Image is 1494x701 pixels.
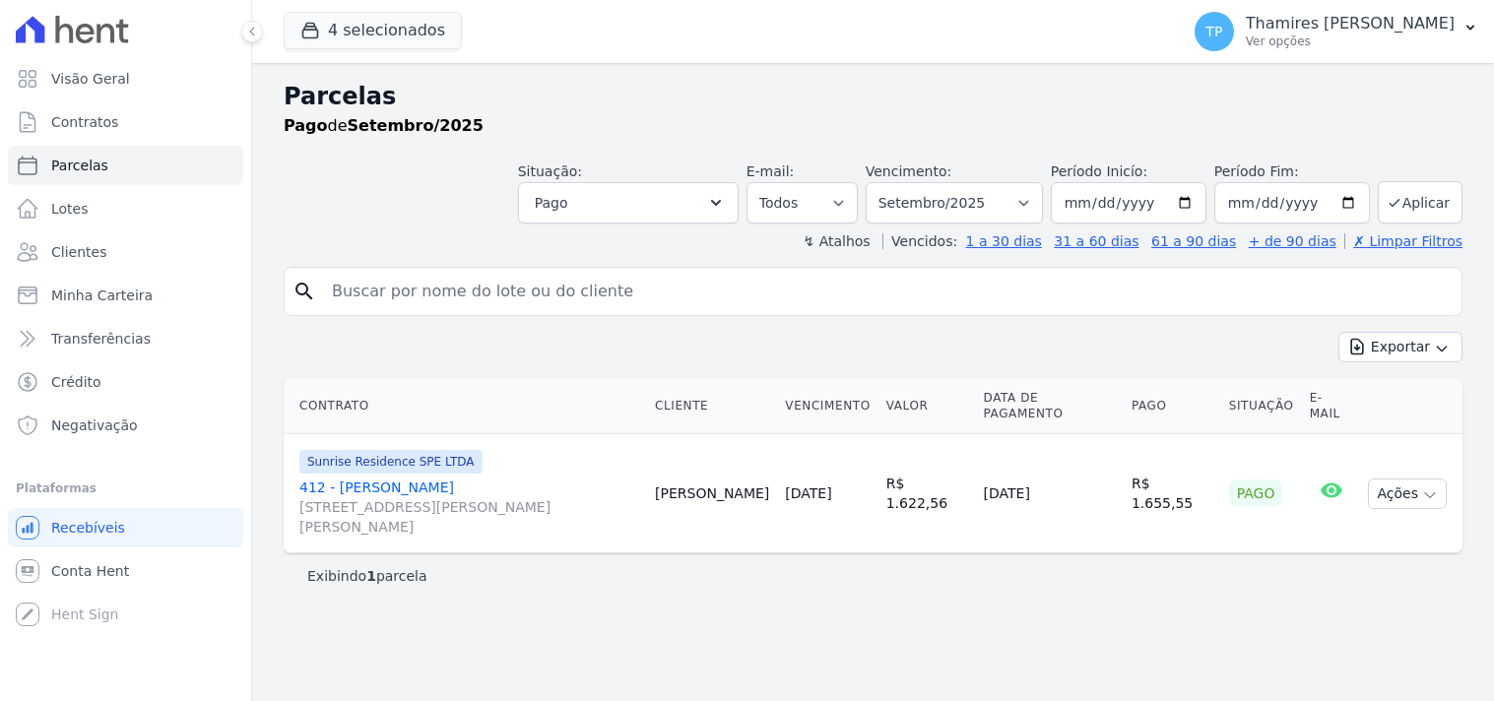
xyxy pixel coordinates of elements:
label: E-mail: [747,163,795,179]
td: [PERSON_NAME] [647,434,777,553]
label: Vencimento: [866,163,951,179]
label: ↯ Atalhos [803,233,870,249]
button: Exportar [1338,332,1462,362]
span: Minha Carteira [51,286,153,305]
span: Sunrise Residence SPE LTDA [299,450,483,474]
td: [DATE] [976,434,1124,553]
a: 61 a 90 dias [1151,233,1236,249]
span: Clientes [51,242,106,262]
a: Contratos [8,102,243,142]
button: 4 selecionados [284,12,462,49]
span: Crédito [51,372,101,392]
th: Valor [878,378,976,434]
span: Lotes [51,199,89,219]
a: Lotes [8,189,243,228]
p: Exibindo parcela [307,566,427,586]
a: ✗ Limpar Filtros [1344,233,1462,249]
p: Thamires [PERSON_NAME] [1246,14,1455,33]
span: Pago [535,191,568,215]
label: Vencidos: [882,233,957,249]
span: Negativação [51,415,138,435]
label: Situação: [518,163,582,179]
a: 412 - [PERSON_NAME][STREET_ADDRESS][PERSON_NAME][PERSON_NAME] [299,478,639,537]
b: 1 [366,568,376,584]
i: search [292,280,316,303]
span: Transferências [51,329,151,349]
a: Recebíveis [8,508,243,547]
button: Ações [1368,478,1447,509]
a: Conta Hent [8,551,243,591]
th: Vencimento [777,378,877,434]
a: Clientes [8,232,243,272]
a: Negativação [8,406,243,445]
th: E-mail [1302,378,1361,434]
button: TP Thamires [PERSON_NAME] Ver opções [1179,4,1494,59]
a: Crédito [8,362,243,402]
th: Situação [1221,378,1302,434]
th: Contrato [284,378,647,434]
span: Contratos [51,112,118,132]
td: R$ 1.622,56 [878,434,976,553]
span: [STREET_ADDRESS][PERSON_NAME][PERSON_NAME] [299,497,639,537]
th: Data de Pagamento [976,378,1124,434]
input: Buscar por nome do lote ou do cliente [320,272,1454,311]
button: Pago [518,182,739,223]
h2: Parcelas [284,79,1462,114]
a: Transferências [8,319,243,358]
a: Parcelas [8,146,243,185]
th: Pago [1124,378,1221,434]
strong: Pago [284,116,328,135]
div: Pago [1229,479,1283,507]
span: Conta Hent [51,561,129,581]
span: Parcelas [51,156,108,175]
td: R$ 1.655,55 [1124,434,1221,553]
a: + de 90 dias [1249,233,1336,249]
label: Período Inicío: [1051,163,1147,179]
p: de [284,114,484,138]
a: [DATE] [785,485,831,501]
label: Período Fim: [1214,161,1370,182]
div: Plataformas [16,477,235,500]
a: Minha Carteira [8,276,243,315]
a: Visão Geral [8,59,243,98]
a: 1 a 30 dias [966,233,1042,249]
p: Ver opções [1246,33,1455,49]
strong: Setembro/2025 [348,116,484,135]
button: Aplicar [1378,181,1462,223]
a: 31 a 60 dias [1054,233,1138,249]
span: Recebíveis [51,518,125,538]
span: TP [1205,25,1222,38]
span: Visão Geral [51,69,130,89]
